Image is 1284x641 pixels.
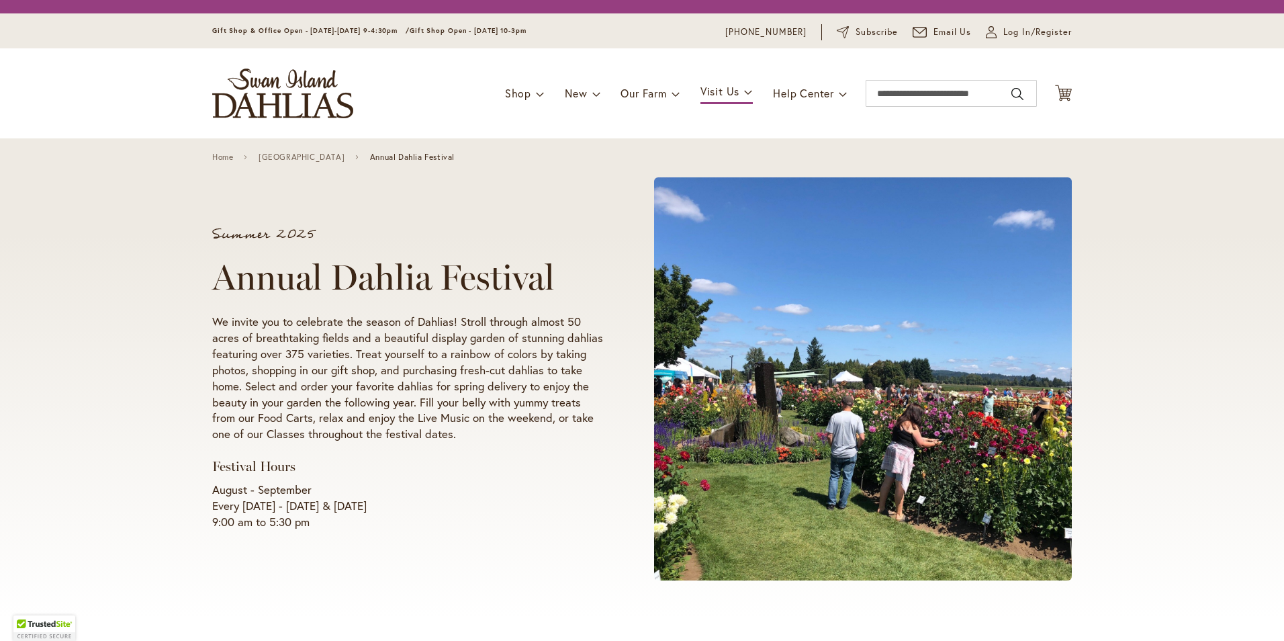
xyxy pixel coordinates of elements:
[725,26,807,39] a: [PHONE_NUMBER]
[212,69,353,118] a: store logo
[212,26,410,35] span: Gift Shop & Office Open - [DATE]-[DATE] 9-4:30pm /
[986,26,1072,39] a: Log In/Register
[212,482,603,530] p: August - September Every [DATE] - [DATE] & [DATE] 9:00 am to 5:30 pm
[933,26,972,39] span: Email Us
[505,86,531,100] span: Shop
[773,86,834,100] span: Help Center
[1011,83,1023,105] button: Search
[913,26,972,39] a: Email Us
[856,26,898,39] span: Subscribe
[212,257,603,298] h1: Annual Dahlia Festival
[212,153,233,162] a: Home
[370,153,455,162] span: Annual Dahlia Festival
[259,153,345,162] a: [GEOGRAPHIC_DATA]
[700,84,739,98] span: Visit Us
[410,26,526,35] span: Gift Shop Open - [DATE] 10-3pm
[212,228,603,241] p: Summer 2025
[837,26,898,39] a: Subscribe
[621,86,666,100] span: Our Farm
[1003,26,1072,39] span: Log In/Register
[212,458,603,475] h3: Festival Hours
[212,314,603,443] p: We invite you to celebrate the season of Dahlias! Stroll through almost 50 acres of breathtaking ...
[13,615,75,641] div: TrustedSite Certified
[565,86,587,100] span: New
